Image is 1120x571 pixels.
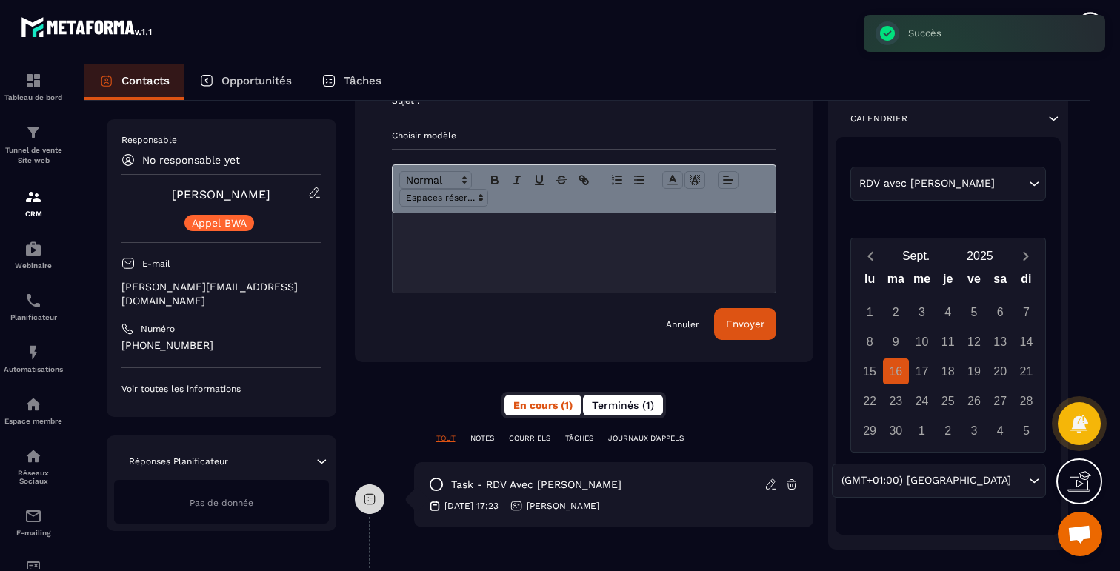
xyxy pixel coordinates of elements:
p: [PHONE_NUMBER] [121,338,321,353]
input: Search for option [999,176,1026,192]
div: 20 [987,358,1013,384]
p: COURRIELS [509,433,550,444]
a: schedulerschedulerPlanificateur [4,281,63,333]
div: 7 [1013,299,1039,325]
p: Voir toutes les informations [121,383,321,395]
div: 24 [909,388,935,414]
span: Pas de donnée [190,498,253,508]
div: 1 [857,299,883,325]
img: automations [24,395,42,413]
p: task - RDV avec [PERSON_NAME] [451,478,621,492]
img: formation [24,72,42,90]
div: 8 [857,329,883,355]
div: 4 [935,299,961,325]
p: TOUT [436,433,456,444]
a: automationsautomationsAutomatisations [4,333,63,384]
p: Contacts [121,74,170,87]
div: Ouvrir le chat [1058,512,1102,556]
p: Opportunités [221,74,292,87]
p: No responsable yet [142,154,240,166]
p: Responsable [121,134,321,146]
p: Tâches [344,74,381,87]
p: JOURNAUX D'APPELS [608,433,684,444]
div: Calendar wrapper [857,269,1040,444]
a: social-networksocial-networkRéseaux Sociaux [4,436,63,496]
p: Réseaux Sociaux [4,469,63,485]
div: 6 [987,299,1013,325]
div: 4 [987,418,1013,444]
button: Next month [1012,246,1039,266]
span: (GMT+01:00) [GEOGRAPHIC_DATA] [838,473,1014,489]
div: Search for option [832,464,1046,498]
a: Tâches [307,64,396,100]
img: automations [24,344,42,361]
div: 21 [1013,358,1039,384]
img: formation [24,124,42,141]
img: formation [24,188,42,206]
img: scheduler [24,292,42,310]
div: Calendar days [857,299,1040,444]
p: Appel BWA [192,218,247,228]
p: TÂCHES [565,433,593,444]
p: Numéro [141,323,175,335]
div: ma [883,269,909,295]
img: automations [24,240,42,258]
p: Webinaire [4,261,63,270]
img: logo [21,13,154,40]
button: En cours (1) [504,395,581,415]
p: Sujet : [392,95,420,107]
div: 2 [883,299,909,325]
p: Tunnel de vente Site web [4,145,63,166]
div: 12 [961,329,987,355]
div: di [1013,269,1039,295]
div: 18 [935,358,961,384]
div: 17 [909,358,935,384]
div: 26 [961,388,987,414]
img: social-network [24,447,42,465]
img: email [24,507,42,525]
a: automationsautomationsEspace membre [4,384,63,436]
div: 23 [883,388,909,414]
div: 29 [857,418,883,444]
div: 9 [883,329,909,355]
div: me [909,269,935,295]
p: [PERSON_NAME] [527,500,599,512]
div: 3 [909,299,935,325]
p: E-mail [142,258,170,270]
input: Search for option [1014,473,1025,489]
p: NOTES [470,433,494,444]
div: 3 [961,418,987,444]
div: 13 [987,329,1013,355]
a: emailemailE-mailing [4,496,63,548]
span: En cours (1) [513,399,573,411]
div: 19 [961,358,987,384]
span: RDV avec [PERSON_NAME] [856,176,999,192]
p: Espace membre [4,417,63,425]
a: formationformationCRM [4,177,63,229]
div: 2 [935,418,961,444]
p: Choisir modèle [392,130,776,141]
a: formationformationTunnel de vente Site web [4,113,63,177]
div: lu [856,269,882,295]
a: Opportunités [184,64,307,100]
div: je [935,269,961,295]
div: 5 [961,299,987,325]
p: [DATE] 17:23 [444,500,499,512]
p: E-mailing [4,529,63,537]
a: automationsautomationsWebinaire [4,229,63,281]
span: Terminés (1) [592,399,654,411]
button: Previous month [857,246,884,266]
p: Réponses Planificateur [129,455,228,467]
div: Search for option [850,167,1047,201]
button: Envoyer [714,308,776,340]
p: Automatisations [4,365,63,373]
div: sa [987,269,1013,295]
div: 27 [987,388,1013,414]
div: 16 [883,358,909,384]
div: 1 [909,418,935,444]
p: Calendrier [850,113,907,124]
div: 10 [909,329,935,355]
p: CRM [4,210,63,218]
div: 22 [857,388,883,414]
div: 15 [857,358,883,384]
